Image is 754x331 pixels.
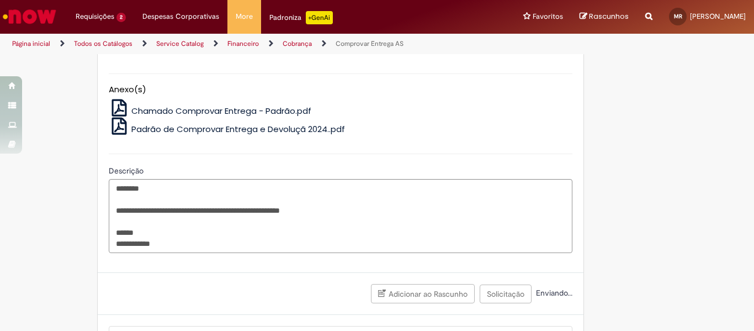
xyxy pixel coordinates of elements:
textarea: Descrição [109,179,572,253]
span: Requisições [76,11,114,22]
a: Chamado Comprovar Entrega - Padrão.pdf [109,105,312,117]
span: 2 [116,13,126,22]
span: Rascunhos [589,11,629,22]
a: Todos os Catálogos [74,39,132,48]
a: Rascunhos [580,12,629,22]
span: MR [674,13,682,20]
div: Padroniza [269,11,333,24]
span: [PERSON_NAME] [690,12,746,21]
span: More [236,11,253,22]
span: Descrição [109,166,146,176]
span: Enviando... [534,288,572,298]
a: Cobrança [283,39,312,48]
a: Financeiro [227,39,259,48]
p: +GenAi [306,11,333,24]
a: Comprovar Entrega AS [336,39,403,48]
span: Favoritos [533,11,563,22]
a: Página inicial [12,39,50,48]
span: Padrão de Comprovar Entrega e Devoluçã 2024..pdf [131,123,345,135]
a: Padrão de Comprovar Entrega e Devoluçã 2024..pdf [109,123,346,135]
img: ServiceNow [1,6,58,28]
h5: Anexo(s) [109,85,572,94]
span: Despesas Corporativas [142,11,219,22]
ul: Trilhas de página [8,34,495,54]
span: Chamado Comprovar Entrega - Padrão.pdf [131,105,311,117]
a: Service Catalog [156,39,204,48]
